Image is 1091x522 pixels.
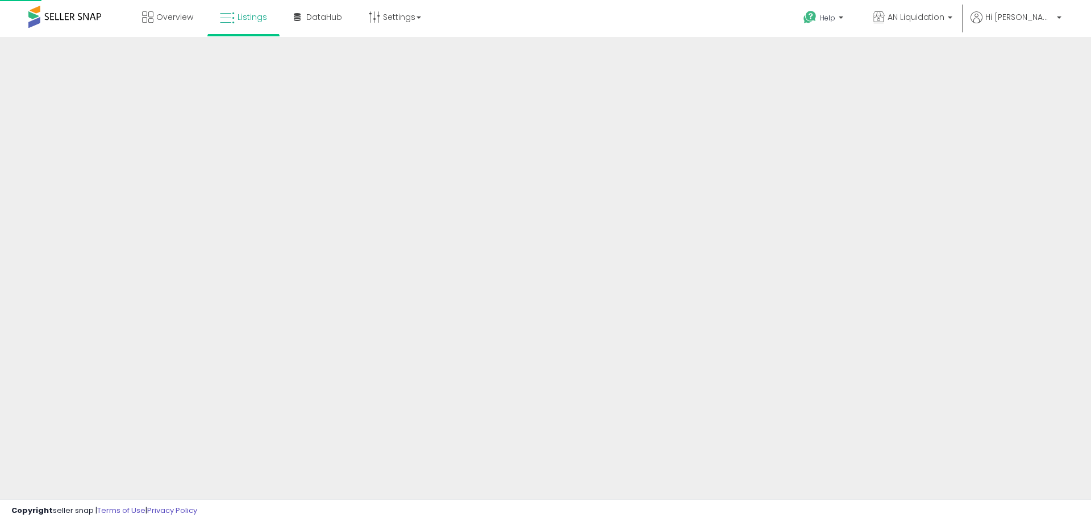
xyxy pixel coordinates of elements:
[306,11,342,23] span: DataHub
[11,505,53,516] strong: Copyright
[803,10,817,24] i: Get Help
[238,11,267,23] span: Listings
[985,11,1053,23] span: Hi [PERSON_NAME]
[147,505,197,516] a: Privacy Policy
[794,2,855,37] a: Help
[971,11,1061,37] a: Hi [PERSON_NAME]
[888,11,944,23] span: AN Liquidation
[156,11,193,23] span: Overview
[820,13,835,23] span: Help
[97,505,145,516] a: Terms of Use
[11,506,197,516] div: seller snap | |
